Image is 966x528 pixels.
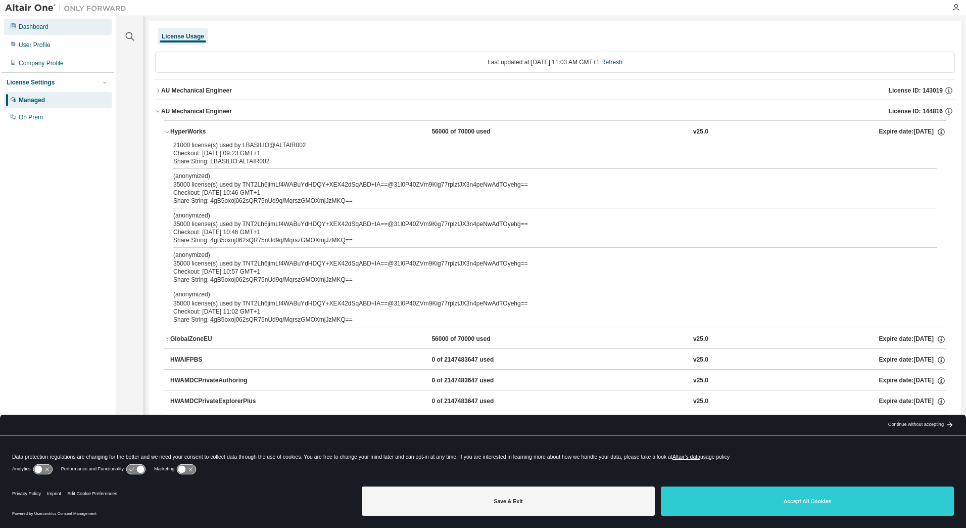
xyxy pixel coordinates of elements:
div: v25.0 [693,335,708,344]
div: Managed [19,96,45,104]
div: v25.0 [693,397,708,406]
button: HWAWPF0 of 2147483647 usedv25.0Expire date:[DATE] [170,411,946,433]
div: On Prem [19,113,43,121]
div: v25.0 [693,356,708,365]
span: License ID: 144816 [889,107,943,115]
div: GlobalZoneEU [170,335,261,344]
div: Checkout: [DATE] 11:02 GMT+1 [173,307,912,316]
div: AU Mechanical Engineer [161,107,232,115]
div: Checkout: [DATE] 10:57 GMT+1 [173,268,912,276]
div: Checkout: [DATE] 10:46 GMT+1 [173,228,912,236]
div: Share String: 4gB5oxoj062sQR75nUd9q/MqrszGMOXmjJzMKQ== [173,316,912,324]
div: 35000 license(s) used by TNT2Lh6jimLf4WABuYdHDQY+XEX42dSqABD+IA==@31l0P40ZVm9Kig77rplztJX3n4peNwA... [173,211,912,228]
div: Share String: 4gB5oxoj062sQR75nUd9q/MqrszGMOXmjJzMKQ== [173,236,912,244]
div: Expire date: [DATE] [879,376,945,385]
div: v25.0 [693,127,708,137]
div: Expire date: [DATE] [879,127,945,137]
button: GlobalZoneEU56000 of 70000 usedv25.0Expire date:[DATE] [164,328,946,350]
div: HyperWorks [170,127,261,137]
div: User Profile [19,41,51,49]
button: HWAMDCPrivateExplorerPlus0 of 2147483647 usedv25.0Expire date:[DATE] [170,390,946,413]
div: 35000 license(s) used by TNT2Lh6jimLf4WABuYdHDQY+XEX42dSqABD+IA==@31l0P40ZVm9Kig77rplztJX3n4peNwA... [173,290,912,307]
p: (anonymized) [173,251,912,259]
div: Last updated at: [DATE] 11:03 AM GMT+1 [155,52,955,73]
div: License Usage [162,32,204,40]
button: HyperWorks56000 of 70000 usedv25.0Expire date:[DATE] [164,121,946,143]
div: Share String: LBASILIO:ALTAIR002 [173,157,912,165]
button: HWAMDCPrivateAuthoring0 of 2147483647 usedv25.0Expire date:[DATE] [170,370,946,392]
div: 56000 of 70000 used [431,127,522,137]
div: Expire date: [DATE] [879,397,945,406]
p: (anonymized) [173,290,912,299]
div: Expire date: [DATE] [879,356,945,365]
span: License ID: 143019 [889,86,943,95]
div: 56000 of 70000 used [431,335,522,344]
button: AU Mechanical EngineerLicense ID: 143019 [155,79,955,102]
button: AU Mechanical EngineerLicense ID: 144816 [155,100,955,122]
p: (anonymized) [173,211,912,220]
div: 0 of 2147483647 used [431,376,522,385]
p: (anonymized) [173,172,912,181]
div: 0 of 2147483647 used [431,356,522,365]
div: Company Profile [19,59,64,67]
div: Share String: 4gB5oxoj062sQR75nUd9q/MqrszGMOXmjJzMKQ== [173,276,912,284]
img: Altair One [5,3,131,13]
div: v25.0 [693,376,708,385]
div: 35000 license(s) used by TNT2Lh6jimLf4WABuYdHDQY+XEX42dSqABD+IA==@31l0P40ZVm9Kig77rplztJX3n4peNwA... [173,172,912,189]
div: 0 of 2147483647 used [431,397,522,406]
div: 35000 license(s) used by TNT2Lh6jimLf4WABuYdHDQY+XEX42dSqABD+IA==@31l0P40ZVm9Kig77rplztJX3n4peNwA... [173,251,912,268]
div: Checkout: [DATE] 09:23 GMT+1 [173,149,912,157]
button: HWAIFPBS0 of 2147483647 usedv25.0Expire date:[DATE] [170,349,946,371]
div: Expire date: [DATE] [879,335,945,344]
div: HWAMDCPrivateAuthoring [170,376,261,385]
div: Checkout: [DATE] 10:46 GMT+1 [173,189,912,197]
div: AU Mechanical Engineer [161,86,232,95]
div: Dashboard [19,23,49,31]
div: License Settings [7,78,55,86]
div: HWAMDCPrivateExplorerPlus [170,397,261,406]
div: HWAIFPBS [170,356,261,365]
a: Refresh [601,59,622,66]
div: 21000 license(s) used by LBASILIO@ALTAIR002 [173,141,912,149]
div: Share String: 4gB5oxoj062sQR75nUd9q/MqrszGMOXmjJzMKQ== [173,197,912,205]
